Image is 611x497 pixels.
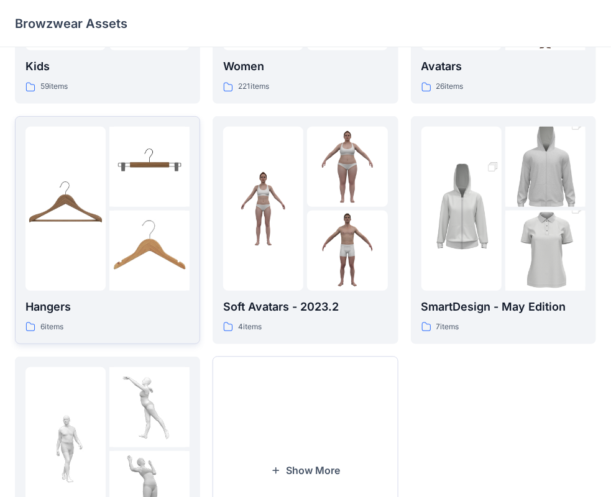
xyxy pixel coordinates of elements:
a: folder 1folder 2folder 3Soft Avatars - 2023.24items [213,116,398,344]
img: folder 1 [223,168,303,248]
p: 4 items [238,321,262,334]
img: folder 2 [505,107,586,227]
p: 26 items [436,80,464,93]
p: 6 items [40,321,63,334]
img: folder 2 [109,127,190,207]
p: Soft Avatars - 2023.2 [223,298,387,316]
img: folder 1 [421,148,502,269]
img: folder 1 [25,168,106,248]
img: folder 3 [505,191,586,311]
p: 59 items [40,80,68,93]
a: folder 1folder 2folder 3SmartDesign - May Edition7items [411,116,596,344]
p: Women [223,58,387,75]
p: 7 items [436,321,459,334]
img: folder 3 [307,211,387,291]
p: Browzwear Assets [15,15,127,32]
img: folder 1 [25,409,106,489]
p: Avatars [421,58,586,75]
p: Kids [25,58,190,75]
p: 221 items [238,80,269,93]
img: folder 2 [109,367,190,447]
p: SmartDesign - May Edition [421,298,586,316]
img: folder 3 [109,211,190,291]
a: folder 1folder 2folder 3Hangers6items [15,116,200,344]
p: Hangers [25,298,190,316]
img: folder 2 [307,127,387,207]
